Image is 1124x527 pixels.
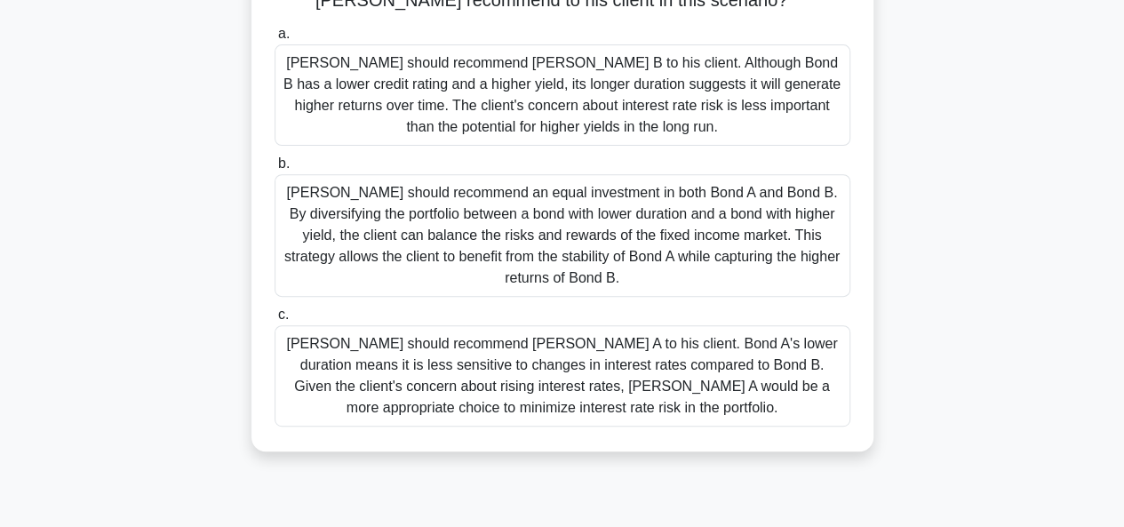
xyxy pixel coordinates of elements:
[275,44,850,146] div: [PERSON_NAME] should recommend [PERSON_NAME] B to his client. Although Bond B has a lower credit ...
[275,325,850,427] div: [PERSON_NAME] should recommend [PERSON_NAME] A to his client. Bond A's lower duration means it is...
[278,307,289,322] span: c.
[275,174,850,297] div: [PERSON_NAME] should recommend an equal investment in both Bond A and Bond B. By diversifying the...
[278,26,290,41] span: a.
[278,156,290,171] span: b.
